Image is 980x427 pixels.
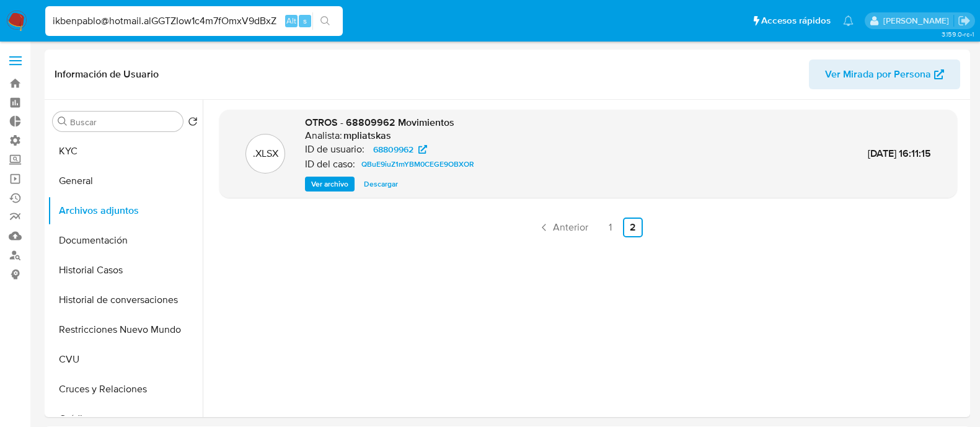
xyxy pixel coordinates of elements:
p: Analista: [305,130,342,142]
a: 68809962 [366,142,435,157]
button: Buscar [58,117,68,126]
span: OTROS - 68809962 Movimientos [305,115,454,130]
span: s [303,15,307,27]
button: Ver archivo [305,177,355,191]
p: ID de usuario: [305,143,364,156]
span: 68809962 [373,142,413,157]
button: search-icon [312,12,338,30]
span: Alt [286,15,296,27]
button: Ver Mirada por Persona [809,59,960,89]
button: Historial de conversaciones [48,285,203,315]
button: Volver al orden por defecto [188,117,198,130]
button: Archivos adjuntos [48,196,203,226]
button: CVU [48,345,203,374]
a: Notificaciones [843,15,854,26]
span: Ver archivo [311,178,348,190]
a: Salir [958,14,971,27]
button: General [48,166,203,196]
p: emmanuel.vitiello@mercadolibre.com [883,15,953,27]
span: [DATE] 16:11:15 [868,146,931,161]
h6: mpliatskas [343,130,391,142]
span: QBuE9iuZ1mYBM0CEGE9OBXOR [361,157,474,172]
input: Buscar [70,117,178,128]
span: Descargar [364,178,398,190]
nav: Paginación [219,218,957,237]
p: .XLSX [253,147,278,161]
button: Restricciones Nuevo Mundo [48,315,203,345]
h1: Información de Usuario [55,68,159,81]
button: Historial Casos [48,255,203,285]
span: Ver Mirada por Persona [825,59,931,89]
button: Documentación [48,226,203,255]
a: Anterior [533,218,593,237]
span: Accesos rápidos [761,14,831,27]
button: Cruces y Relaciones [48,374,203,404]
span: Anterior [553,222,588,232]
a: QBuE9iuZ1mYBM0CEGE9OBXOR [356,157,479,172]
button: Descargar [358,177,404,191]
input: Buscar usuario o caso... [45,13,343,29]
a: Ir a la página 1 [601,218,620,237]
p: ID del caso: [305,158,355,170]
button: KYC [48,136,203,166]
a: Ir a la página 2 [623,218,643,237]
